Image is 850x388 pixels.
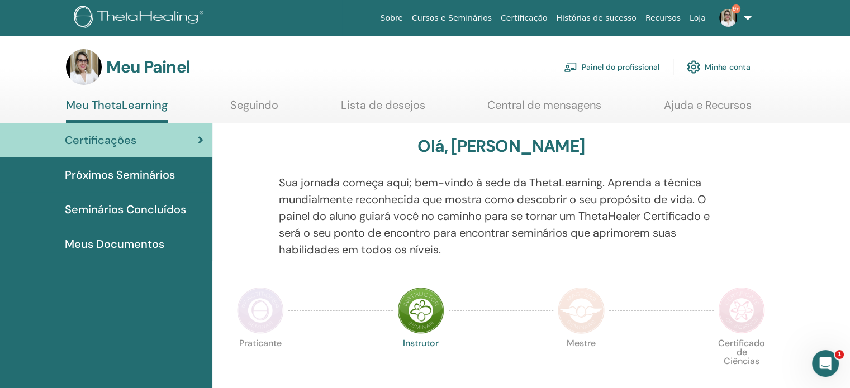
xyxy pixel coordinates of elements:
font: Recursos [645,13,681,22]
a: Minha conta [687,55,751,79]
font: Ajuda e Recursos [664,98,752,112]
a: Recursos [641,8,685,28]
font: Minha conta [705,63,751,73]
a: Painel do profissional [564,55,659,79]
iframe: Chat ao vivo do Intercom [812,350,839,377]
font: Certificação [501,13,547,22]
img: default.jpg [66,49,102,85]
font: Cursos e Seminários [412,13,492,22]
font: Seguindo [230,98,278,112]
font: Mestre [567,337,596,349]
a: Certificação [496,8,552,28]
font: Painel do profissional [582,63,659,73]
font: Praticante [239,337,282,349]
img: cog.svg [687,58,700,76]
font: Central de mensagens [487,98,601,112]
a: Ajuda e Recursos [664,98,752,120]
font: Meus Documentos [65,237,164,251]
img: chalkboard-teacher.svg [564,62,577,72]
img: Praticante [237,287,284,334]
font: Próximos Seminários [65,167,175,182]
img: default.jpg [719,9,737,27]
font: Lista de desejos [341,98,425,112]
a: Loja [685,8,710,28]
font: Certificações [65,133,136,147]
font: Loja [690,13,706,22]
a: Meu ThetaLearning [66,98,168,123]
font: Sobre [380,13,402,22]
a: Lista de desejos [341,98,425,120]
img: logo.png [74,6,207,31]
font: Olá, [PERSON_NAME] [417,135,585,157]
font: Instrutor [403,337,439,349]
font: Histórias de sucesso [556,13,636,22]
a: Cursos e Seminários [407,8,496,28]
font: Seminários Concluídos [65,202,186,217]
a: Seguindo [230,98,278,120]
font: Meu Painel [106,56,190,78]
img: Certificado de Ciências [718,287,765,334]
font: 9+ [733,5,739,12]
font: 1 [837,351,842,358]
img: Instrutor [397,287,444,334]
font: Sua jornada começa aqui; bem-vindo à sede da ThetaLearning. Aprenda a técnica mundialmente reconh... [279,175,710,257]
a: Histórias de sucesso [552,8,640,28]
a: Sobre [376,8,407,28]
img: Mestre [558,287,605,334]
font: Certificado de Ciências [718,337,765,367]
font: Meu ThetaLearning [66,98,168,112]
a: Central de mensagens [487,98,601,120]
